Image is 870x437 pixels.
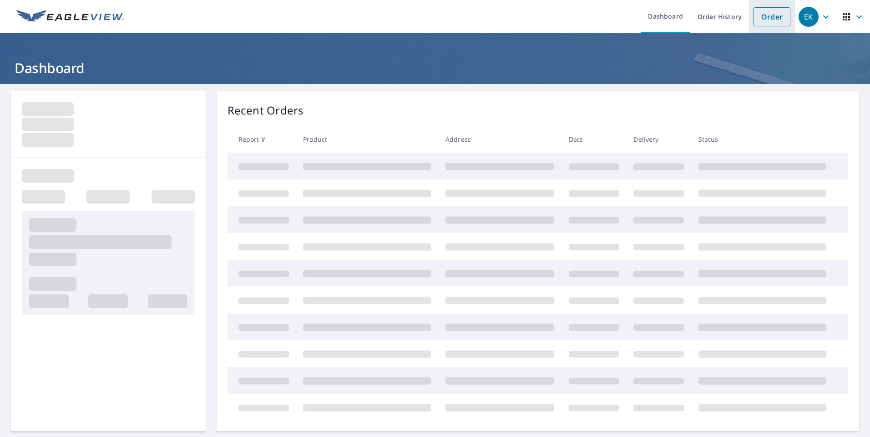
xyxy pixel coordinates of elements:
a: Order [754,7,790,26]
div: EK [799,7,819,27]
h1: Dashboard [11,59,859,77]
th: Delivery [626,126,691,153]
img: EV Logo [16,10,124,24]
p: Recent Orders [228,102,304,119]
th: Address [438,126,561,153]
th: Product [296,126,438,153]
th: Date [561,126,627,153]
th: Status [691,126,834,153]
th: Report # [228,126,296,153]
